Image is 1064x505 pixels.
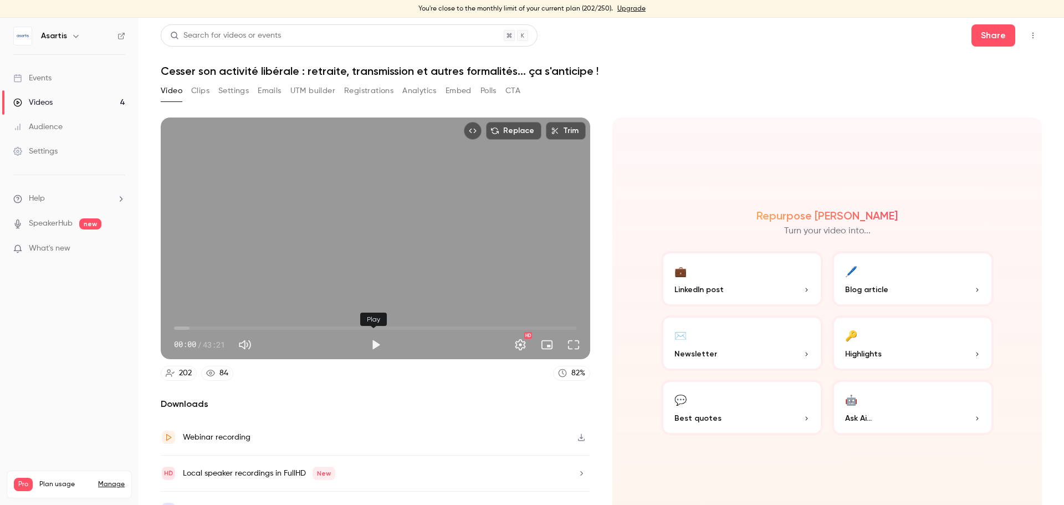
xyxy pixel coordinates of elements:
span: Newsletter [674,348,717,360]
button: Emails [258,82,281,100]
div: ✉️ [674,327,687,344]
h6: Asartis [41,30,67,42]
div: 💬 [674,391,687,408]
div: 84 [219,368,228,379]
button: 💼LinkedIn post [661,251,823,307]
span: Plan usage [39,480,91,489]
div: Search for videos or events [170,30,281,42]
button: UTM builder [290,82,335,100]
button: 🤖Ask Ai... [832,380,994,435]
button: Full screen [562,334,585,356]
li: help-dropdown-opener [13,193,125,205]
span: 43:21 [203,339,225,350]
button: Registrations [344,82,393,100]
div: Webinar recording [183,431,250,444]
a: SpeakerHub [29,218,73,229]
div: 💼 [674,262,687,279]
span: new [79,218,101,229]
a: 202 [161,366,197,381]
div: Videos [13,97,53,108]
button: Embed [446,82,472,100]
div: Play [360,313,387,326]
button: Embed video [464,122,482,140]
h2: Repurpose [PERSON_NAME] [756,209,898,222]
button: Analytics [402,82,437,100]
div: 00:00 [174,339,225,350]
span: Highlights [845,348,882,360]
button: 🖊️Blog article [832,251,994,307]
button: Mute [234,334,256,356]
div: HD [524,332,532,339]
div: 202 [179,368,192,379]
button: Trim [546,122,586,140]
span: What's new [29,243,70,254]
span: New [313,467,335,480]
button: 💬Best quotes [661,380,823,435]
h1: Cesser son activité libérale : retraite, transmission et autres formalités... ça s'anticipe ! [161,64,1042,78]
button: Video [161,82,182,100]
iframe: Noticeable Trigger [112,244,125,254]
button: Turn on miniplayer [536,334,558,356]
div: 🔑 [845,327,857,344]
button: ✉️Newsletter [661,315,823,371]
a: Upgrade [617,4,646,13]
button: Polls [480,82,497,100]
div: 🖊️ [845,262,857,279]
span: Best quotes [674,412,722,424]
span: Pro [14,478,33,491]
span: / [197,339,202,350]
div: Events [13,73,52,84]
span: Ask Ai... [845,412,872,424]
span: Help [29,193,45,205]
div: Audience [13,121,63,132]
a: 84 [201,366,233,381]
a: Manage [98,480,125,489]
span: 00:00 [174,339,196,350]
p: Turn your video into... [784,225,871,238]
button: CTA [505,82,520,100]
button: Replace [486,122,541,140]
div: Settings [13,146,58,157]
a: 82% [553,366,590,381]
button: Play [365,334,387,356]
button: Top Bar Actions [1024,27,1042,44]
span: LinkedIn post [674,284,724,295]
img: Asartis [14,27,32,45]
button: Settings [218,82,249,100]
button: Clips [191,82,209,100]
div: Local speaker recordings in FullHD [183,467,335,480]
div: 82 % [571,368,585,379]
div: 🤖 [845,391,857,408]
button: Settings [509,334,531,356]
button: 🔑Highlights [832,315,994,371]
button: Share [971,24,1015,47]
h2: Downloads [161,397,590,411]
span: Blog article [845,284,888,295]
